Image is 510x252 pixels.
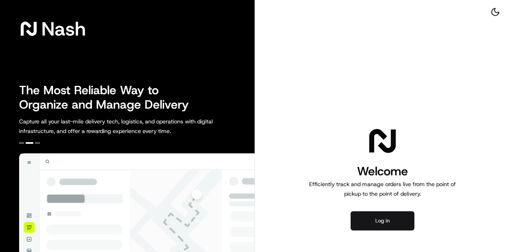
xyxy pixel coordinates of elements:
[19,117,249,136] p: Capture all your last-mile delivery tech, logistics, and operations with digital infrastructure, ...
[306,163,459,179] h1: Welcome
[351,211,414,230] button: Log in
[306,179,459,198] p: Efficiently track and manage orders live from the point of pickup to the point of delivery.
[19,83,198,112] h2: The Most Reliable Way to Organize and Manage Delivery
[41,21,86,37] span: Nash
